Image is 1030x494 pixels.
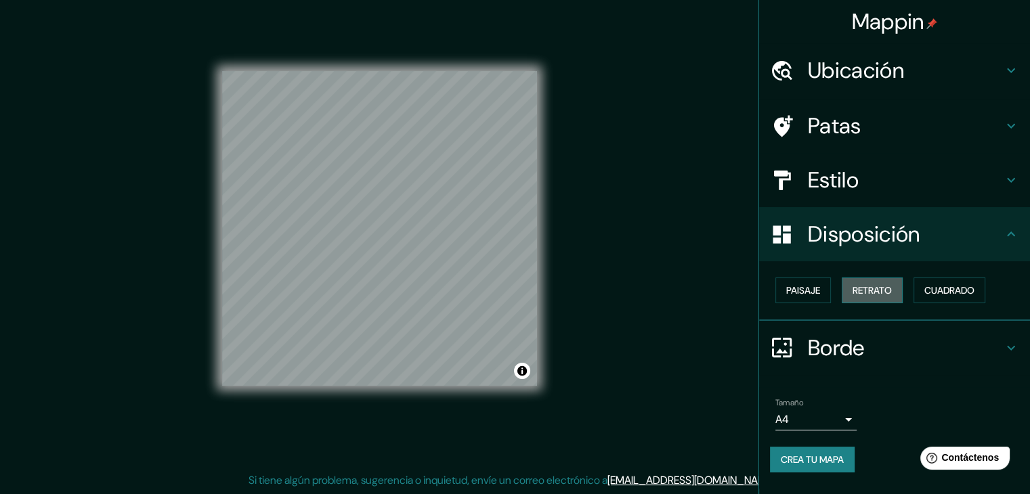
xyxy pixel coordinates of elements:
button: Crea tu mapa [770,447,855,472]
font: Paisaje [786,284,820,296]
font: Mappin [852,7,924,36]
div: Disposición [759,207,1030,261]
font: Crea tu mapa [781,453,844,466]
font: Cuadrado [924,284,974,296]
button: Paisaje [775,277,831,303]
iframe: Lanzador de widgets de ayuda [909,441,1015,479]
font: Borde [808,334,865,362]
button: Retrato [842,277,903,303]
font: A4 [775,412,789,426]
a: [EMAIL_ADDRESS][DOMAIN_NAME] [607,473,775,487]
font: Ubicación [808,56,904,85]
img: pin-icon.png [926,18,937,29]
div: Patas [759,99,1030,153]
font: Retrato [853,284,892,296]
font: Tamaño [775,397,803,408]
font: Estilo [808,166,859,194]
canvas: Mapa [222,71,537,386]
div: A4 [775,409,857,430]
font: Patas [808,112,861,140]
div: Estilo [759,153,1030,207]
button: Cuadrado [914,277,985,303]
div: Ubicación [759,43,1030,97]
font: Si tiene algún problema, sugerencia o inquietud, envíe un correo electrónico a [249,473,607,487]
div: Borde [759,321,1030,375]
font: Disposición [808,220,920,248]
button: Activar o desactivar atribución [514,363,530,379]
